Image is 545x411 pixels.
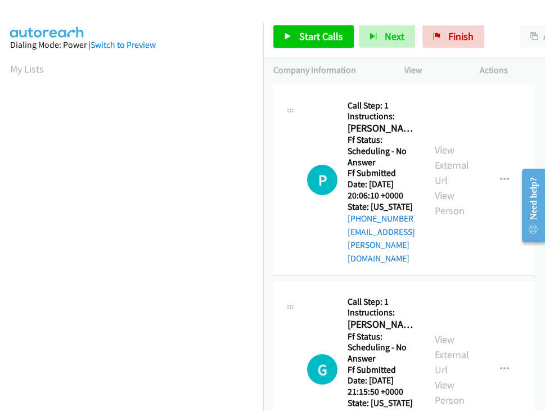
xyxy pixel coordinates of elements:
h5: Call Step: 1 [348,100,415,111]
h1: G [307,354,337,385]
p: Actions [480,64,535,77]
h5: Instructions: [348,307,415,318]
span: Start Calls [299,30,343,43]
h2: [PERSON_NAME] [348,122,415,135]
h2: [PERSON_NAME] [348,318,415,331]
p: View [404,64,460,77]
a: View Person [435,378,465,407]
a: View External Url [435,143,469,187]
a: [PHONE_NUMBER] [348,213,416,224]
a: View External Url [435,333,469,376]
span: Next [385,30,404,43]
a: Finish [422,25,484,48]
a: Start Calls [273,25,354,48]
div: The call is yet to be attempted [307,354,337,385]
a: My Lists [10,62,44,75]
h5: Ff Submitted Date: [DATE] 21:15:50 +0000 [348,364,415,398]
h5: State: [US_STATE] [348,398,415,409]
span: Finish [448,30,474,43]
a: View Person [435,189,465,217]
h5: Instructions: [348,111,415,122]
h5: State: [US_STATE] [348,201,415,213]
a: Switch to Preview [91,39,156,50]
p: Company Information [273,64,384,77]
div: Dialing Mode: Power | [10,38,253,52]
h5: Call Step: 1 [348,296,415,308]
iframe: Resource Center [513,161,545,250]
button: Next [359,25,415,48]
a: [EMAIL_ADDRESS][PERSON_NAME][DOMAIN_NAME] [348,227,415,264]
div: The call is yet to be attempted [307,165,337,195]
h1: P [307,165,337,195]
h5: Ff Status: Scheduling - No Answer [348,134,415,168]
h5: Ff Submitted Date: [DATE] 20:06:10 +0000 [348,168,415,201]
h5: Ff Status: Scheduling - No Answer [348,331,415,364]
